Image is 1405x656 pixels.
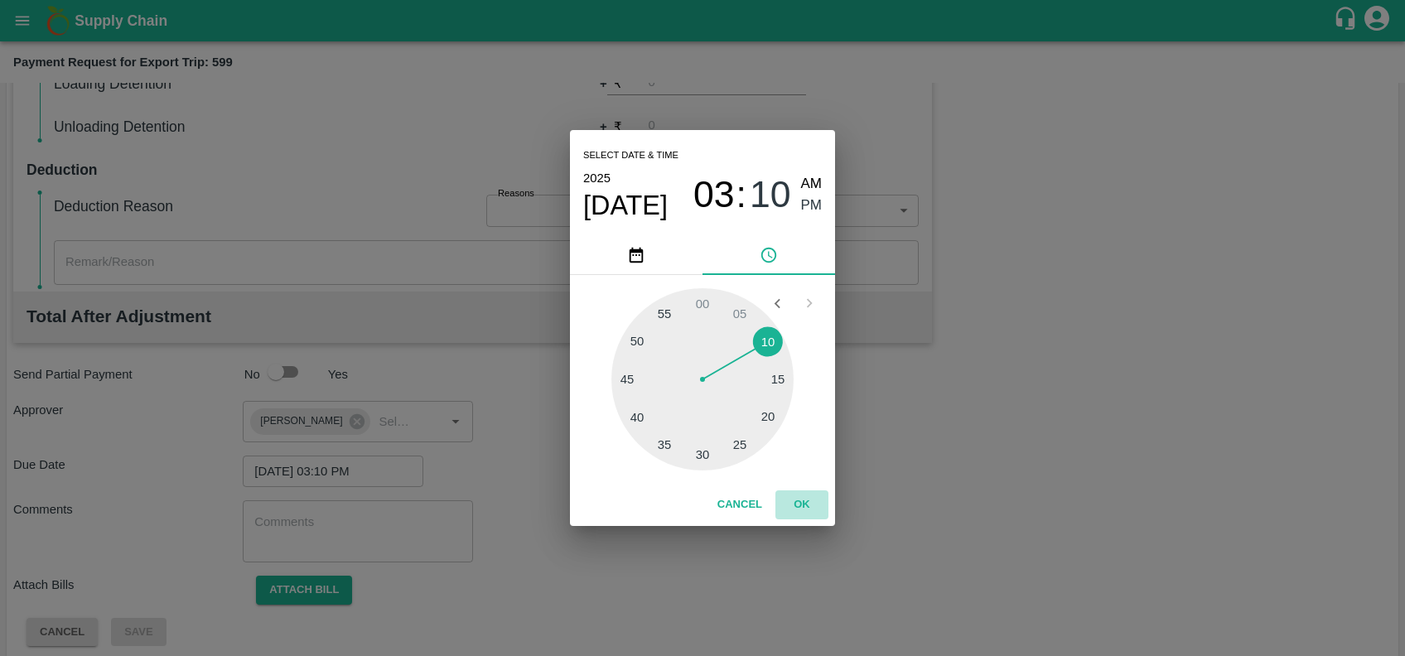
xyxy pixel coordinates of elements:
button: AM [801,173,823,195]
button: Cancel [711,490,769,519]
span: : [736,173,746,217]
span: Select date & time [583,143,678,168]
span: 10 [750,173,791,216]
button: PM [801,195,823,217]
button: 10 [750,173,791,217]
button: OK [775,490,828,519]
button: pick time [702,235,835,275]
button: [DATE] [583,189,668,222]
button: 03 [693,173,735,217]
button: Open previous view [761,287,793,319]
button: 2025 [583,167,611,189]
span: 03 [693,173,735,216]
button: pick date [570,235,702,275]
